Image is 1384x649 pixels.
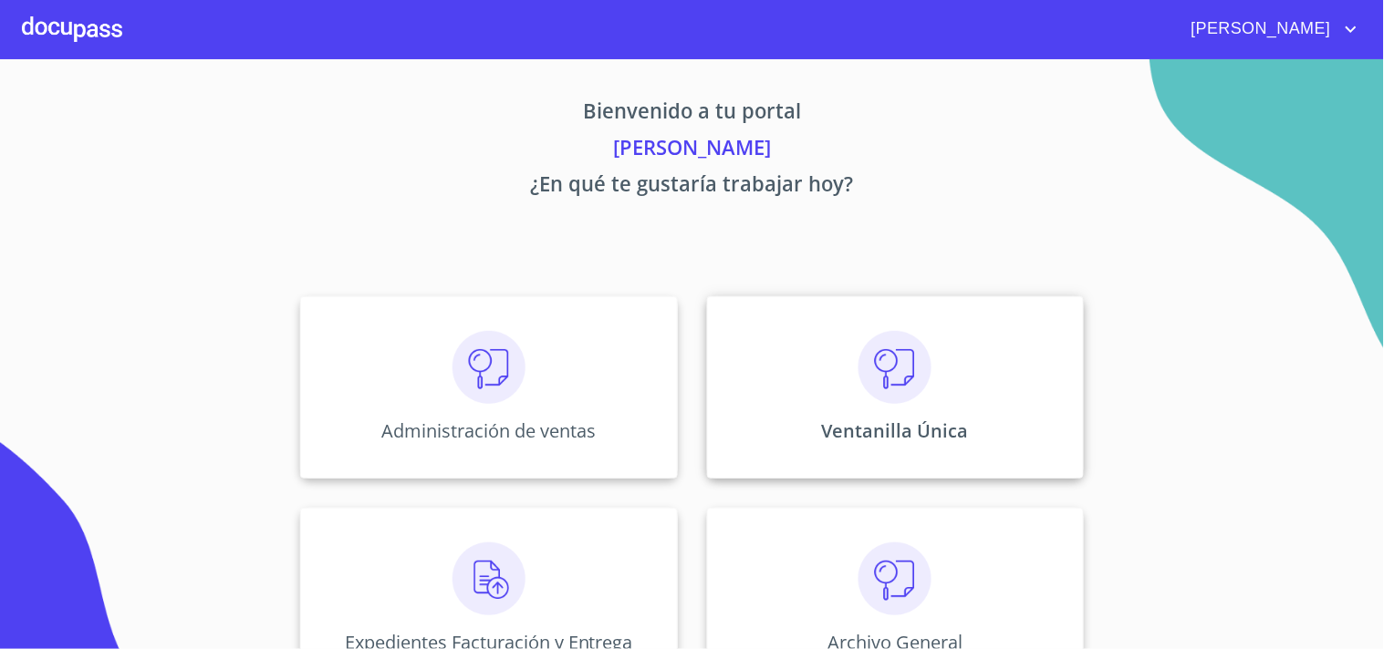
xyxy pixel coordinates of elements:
[822,418,969,443] p: Ventanilla Única
[858,542,931,615] img: consulta.png
[453,542,526,615] img: carga.png
[453,331,526,404] img: consulta.png
[1178,15,1362,44] button: account of current user
[130,96,1254,132] p: Bienvenido a tu portal
[858,331,931,404] img: consulta.png
[130,132,1254,169] p: [PERSON_NAME]
[1178,15,1340,44] span: [PERSON_NAME]
[381,418,596,443] p: Administración de ventas
[130,169,1254,205] p: ¿En qué te gustaría trabajar hoy?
